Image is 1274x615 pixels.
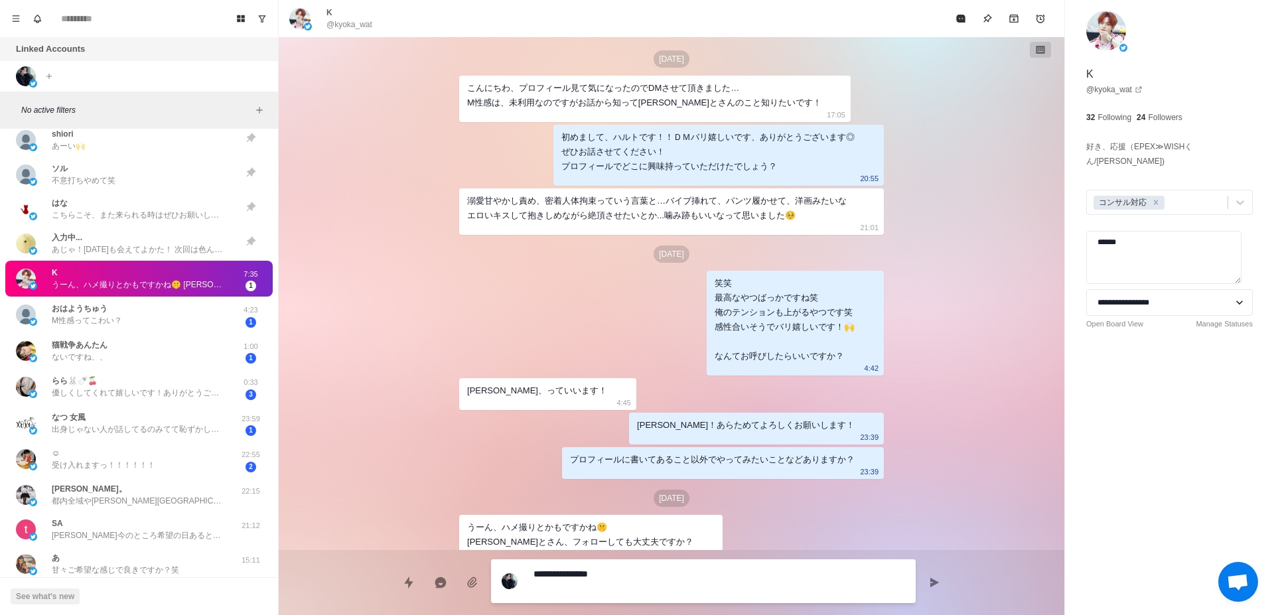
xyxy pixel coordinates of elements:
[1086,139,1253,169] p: 好き、応援（EPEX≫WISHくん/[PERSON_NAME])
[246,389,256,400] span: 3
[52,140,86,152] p: あーい🙌
[654,50,689,68] p: [DATE]
[21,104,251,116] p: No active filters
[16,234,36,253] img: picture
[1097,111,1131,123] p: Following
[52,314,122,326] p: M性感ってこわい？
[41,68,57,84] button: Add account
[561,130,855,174] div: 初めまして、ハルトです！！ＤＭバリ嬉しいです、ありがとうございます◎ ぜひお話させてください！ プロフィールでどこに興味持っていただけたでしょう？
[5,8,27,29] button: Menu
[827,107,845,122] p: 17:05
[427,569,454,596] button: Reply with AI
[251,8,273,29] button: Show unread conversations
[16,519,36,539] img: picture
[16,165,36,184] img: picture
[246,281,256,291] span: 1
[16,66,36,86] img: picture
[1119,44,1127,52] img: picture
[52,303,107,314] p: ︎︎︎︎おはようちゅう
[234,555,267,566] p: 15:11
[304,23,312,31] img: picture
[52,279,224,291] p: うーん、ハメ撮りとかもですかね🤫 [PERSON_NAME]とさん、フォローしても大丈夫ですか？
[52,459,155,471] p: 受け入れますっ！！！！！！
[860,171,879,186] p: 20:55
[948,5,974,32] button: Mark as read
[467,81,821,110] div: こんにちわ、プロフィール見て気になったのでDMさせて頂きました… M性感は、未利用なのですがお話から知って[PERSON_NAME]とさんのこと知りたいです！
[29,212,37,220] img: picture
[29,80,37,88] img: picture
[234,269,267,280] p: 7:35
[52,197,68,209] p: はな
[52,375,98,387] p: らら🐰🍼🍒
[52,209,224,221] p: こちらこそ、また来られる時はぜひお願いします😊
[29,143,37,151] img: picture
[1196,318,1253,330] a: Manage Statuses
[395,569,422,596] button: Quick replies
[1149,196,1163,210] div: Remove コンサル対応
[860,464,879,479] p: 23:39
[29,498,37,506] img: picture
[16,485,36,505] img: picture
[29,533,37,541] img: picture
[459,569,486,596] button: Add media
[1027,5,1054,32] button: Add reminder
[52,243,224,255] p: あじゃ！[DATE]も会えてよかた！ 次回は色んな場所と姿勢ね笑 また会いたい！
[1086,11,1126,50] img: picture
[1086,111,1095,123] p: 32
[289,8,311,29] img: picture
[52,267,58,279] p: K
[16,377,36,397] img: picture
[246,425,256,436] span: 1
[1095,196,1149,210] div: コンサル対応
[1086,66,1094,82] p: K
[570,452,855,467] div: プロフィールに書いてあること以外でやってみたいことなどありますか？
[16,199,36,219] img: picture
[29,390,37,398] img: picture
[326,7,332,19] p: K
[234,341,267,352] p: 1:00
[52,423,224,435] p: 出身じゃない人が話してるのみてて恥ずかしいもん🥹
[703,547,717,561] p: 7:35
[234,305,267,316] p: 4:23
[1086,84,1143,96] a: @kyoka_wat
[29,282,37,290] img: picture
[234,413,267,425] p: 23:59
[52,387,224,399] p: 優しくしてくれて嬉しいです！ありがとうございます🙇‍♀️ わたしも[DATE]はめちゃくちゃ眠いので寝ます😴 また[DATE]DMします( ˙³˙)⇝💕
[617,395,631,410] p: 4:45
[654,245,689,263] p: [DATE]
[234,486,267,497] p: 22:15
[467,383,607,398] div: [PERSON_NAME]、っていいます！
[234,520,267,531] p: 21:12
[865,361,879,376] p: 4:42
[52,163,68,174] p: ソル
[860,220,879,235] p: 21:01
[29,247,37,255] img: picture
[29,354,37,362] img: picture
[246,353,256,364] span: 1
[502,573,518,589] img: picture
[16,130,36,150] img: picture
[52,339,107,351] p: 猫戦争あんたん
[1001,5,1027,32] button: Archive
[16,449,36,469] img: picture
[1148,111,1182,123] p: Followers
[246,317,256,328] span: 1
[860,430,879,444] p: 23:39
[16,341,36,361] img: picture
[16,42,85,56] p: Linked Accounts
[52,411,86,423] p: なつ 女風
[16,269,36,289] img: picture
[326,19,372,31] p: @kyoka_wat
[27,8,48,29] button: Notifications
[467,520,693,549] div: うーん、ハメ撮りとかもですかね🤫 [PERSON_NAME]とさん、フォローしても大丈夫ですか？
[654,490,689,507] p: [DATE]
[52,483,127,495] p: [PERSON_NAME]。
[246,462,256,472] span: 2
[467,194,855,223] div: 溺愛甘やかし責め、密着人体拘束っていう言葉と…バイブ挿れて、パンツ履かせて、洋画みたいなエロいキスして抱きしめながら絶頂させたいとか...噛み跡もいいなって思いました🥺
[637,418,855,433] div: [PERSON_NAME]！あらためてよろしくお願いします！
[52,529,224,541] p: [PERSON_NAME]今のところ希望の日あると？ 出張は今のところ26-28あたりになりそうでござ🙌
[16,554,36,574] img: picture
[1137,111,1145,123] p: 24
[921,569,948,596] button: Send message
[974,5,1001,32] button: Pin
